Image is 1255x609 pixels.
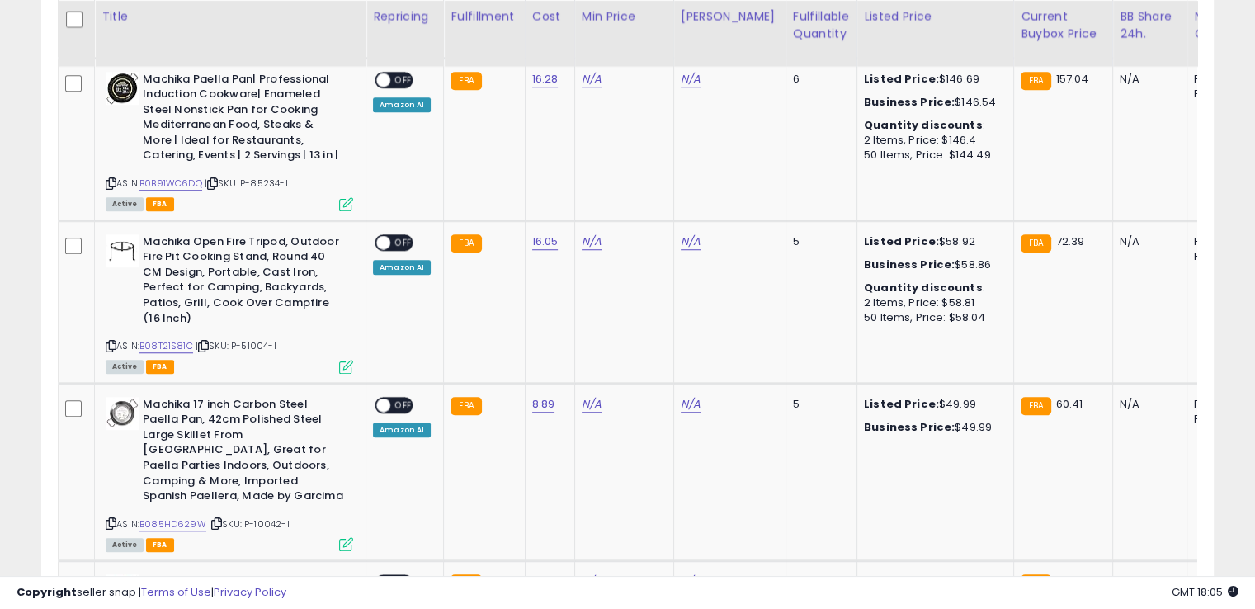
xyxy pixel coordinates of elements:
div: 5 [793,397,844,412]
a: 16.05 [532,234,559,250]
span: 2025-09-8 18:05 GMT [1172,584,1238,600]
span: | SKU: P-10042-I [209,517,290,531]
a: N/A [582,234,602,250]
span: 72.39 [1055,234,1084,249]
b: Listed Price: [864,234,939,249]
span: All listings currently available for purchase on Amazon [106,360,144,374]
div: : [864,118,1001,133]
div: Amazon AI [373,260,431,275]
b: Quantity discounts [864,280,983,295]
b: Listed Price: [864,396,939,412]
small: FBA [451,72,481,90]
div: FBA: 0 [1194,397,1248,412]
b: Business Price: [864,257,955,272]
div: 5 [793,234,844,249]
a: B085HD629W [139,517,206,531]
a: Terms of Use [141,584,211,600]
div: BB Share 24h. [1120,8,1180,43]
span: OFF [390,398,417,412]
img: 51M2vC-9s8L._SL40_.jpg [106,72,139,105]
a: 16.28 [532,71,559,87]
a: 8.89 [532,396,555,413]
small: FBA [451,234,481,253]
div: Amazon AI [373,97,431,112]
small: FBA [1021,72,1051,90]
b: Business Price: [864,419,955,435]
div: $146.69 [864,72,1001,87]
a: B08T21S81C [139,339,193,353]
div: Fulfillable Quantity [793,8,850,43]
div: : [864,281,1001,295]
div: 2 Items, Price: $58.81 [864,295,1001,310]
div: Current Buybox Price [1021,8,1106,43]
b: Listed Price: [864,71,939,87]
span: | SKU: P-51004-I [196,339,276,352]
div: Listed Price [864,8,1007,26]
a: N/A [681,71,701,87]
b: Quantity discounts [864,117,983,133]
strong: Copyright [17,584,77,600]
div: Title [101,8,359,26]
a: B0B91WC6DQ [139,177,202,191]
div: FBA: 0 [1194,234,1248,249]
a: Privacy Policy [214,584,286,600]
div: $49.99 [864,397,1001,412]
div: 50 Items, Price: $144.49 [864,148,1001,163]
div: $146.54 [864,95,1001,110]
span: OFF [390,235,417,249]
div: seller snap | | [17,585,286,601]
div: N/A [1120,234,1174,249]
a: N/A [582,71,602,87]
div: N/A [1120,72,1174,87]
small: FBA [451,397,481,415]
span: FBA [146,538,174,552]
b: Machika Paella Pan| Professional Induction Cookware| Enameled Steel Nonstick Pan for Cooking Medi... [143,72,343,168]
span: All listings currently available for purchase on Amazon [106,197,144,211]
b: Machika Open Fire Tripod, Outdoor Fire Pit Cooking Stand, Round 40 CM Design, Portable, Cast Iron... [143,234,343,330]
div: FBM: 1 [1194,249,1248,264]
div: 50 Items, Price: $58.04 [864,310,1001,325]
a: N/A [681,234,701,250]
img: 41bAefaUZxL._SL40_.jpg [106,397,139,430]
span: | SKU: P-85234-I [205,177,288,190]
div: ASIN: [106,397,353,550]
div: Fulfillment [451,8,517,26]
div: Amazon AI [373,423,431,437]
div: 6 [793,72,844,87]
div: 2 Items, Price: $146.4 [864,133,1001,148]
span: 157.04 [1055,71,1088,87]
div: $49.99 [864,420,1001,435]
div: Repricing [373,8,436,26]
div: FBM: 2 [1194,412,1248,427]
a: N/A [681,396,701,413]
span: OFF [390,73,417,87]
span: All listings currently available for purchase on Amazon [106,538,144,552]
div: Num of Comp. [1194,8,1254,43]
a: N/A [582,396,602,413]
div: ASIN: [106,72,353,210]
span: 60.41 [1055,396,1083,412]
div: [PERSON_NAME] [681,8,779,26]
div: FBM: 0 [1194,87,1248,101]
div: $58.92 [864,234,1001,249]
div: ASIN: [106,234,353,372]
small: FBA [1021,397,1051,415]
div: N/A [1120,397,1174,412]
span: FBA [146,197,174,211]
small: FBA [1021,234,1051,253]
b: Machika 17 inch Carbon Steel Paella Pan, 42cm Polished Steel Large Skillet From [GEOGRAPHIC_DATA]... [143,397,343,508]
div: Min Price [582,8,667,26]
div: $58.86 [864,257,1001,272]
img: 31Fl5k4RxGL._SL40_.jpg [106,234,139,267]
div: Cost [532,8,568,26]
div: FBA: 0 [1194,72,1248,87]
span: FBA [146,360,174,374]
b: Business Price: [864,94,955,110]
